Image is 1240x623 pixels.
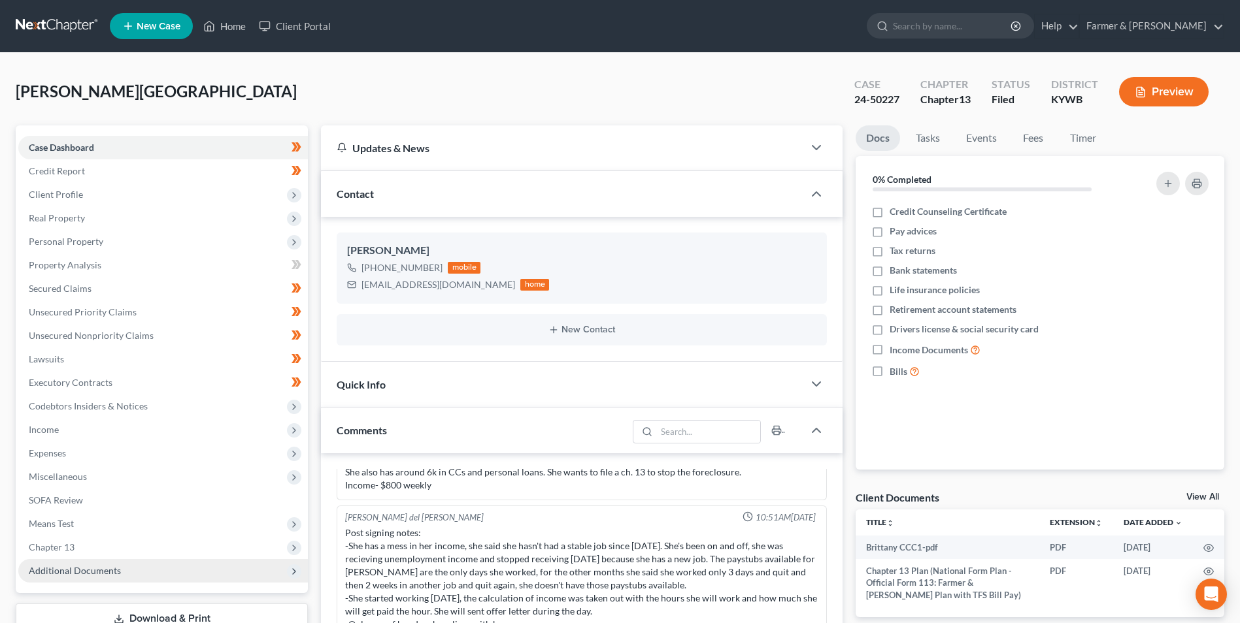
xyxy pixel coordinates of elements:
[337,187,374,200] span: Contact
[1051,92,1098,107] div: KYWB
[1113,535,1193,559] td: [DATE]
[347,243,816,259] div: [PERSON_NAME]
[890,205,1007,218] span: Credit Counseling Certificate
[29,400,148,411] span: Codebtors Insiders & Notices
[656,421,760,443] input: Search...
[18,159,308,183] a: Credit Report
[1060,125,1107,151] a: Timer
[18,300,308,324] a: Unsecured Priority Claims
[29,236,103,247] span: Personal Property
[1095,519,1103,527] i: unfold_more
[29,283,92,294] span: Secured Claims
[1175,519,1182,527] i: expand_more
[29,189,83,200] span: Client Profile
[1013,125,1054,151] a: Fees
[890,323,1039,336] span: Drivers license & social security card
[905,125,950,151] a: Tasks
[252,14,337,38] a: Client Portal
[1035,14,1079,38] a: Help
[1051,77,1098,92] div: District
[920,92,971,107] div: Chapter
[520,279,549,291] div: home
[29,330,154,341] span: Unsecured Nonpriority Claims
[197,14,252,38] a: Home
[873,174,931,185] strong: 0% Completed
[347,325,816,335] button: New Contact
[959,93,971,105] span: 13
[890,343,968,357] span: Income Documents
[18,324,308,347] a: Unsecured Nonpriority Claims
[1113,559,1193,607] td: [DATE]
[756,511,816,524] span: 10:51AM[DATE]
[18,371,308,394] a: Executory Contracts
[992,92,1030,107] div: Filed
[16,82,297,101] span: [PERSON_NAME][GEOGRAPHIC_DATA]
[1050,517,1103,527] a: Extensionunfold_more
[29,518,74,529] span: Means Test
[29,377,112,388] span: Executory Contracts
[890,283,980,296] span: Life insurance policies
[893,14,1013,38] input: Search by name...
[18,136,308,159] a: Case Dashboard
[18,253,308,277] a: Property Analysis
[337,141,788,155] div: Updates & News
[856,125,900,151] a: Docs
[854,77,899,92] div: Case
[29,471,87,482] span: Miscellaneous
[1196,579,1227,610] div: Open Intercom Messenger
[448,262,480,274] div: mobile
[1039,535,1113,559] td: PDF
[29,353,64,364] span: Lawsuits
[1080,14,1224,38] a: Farmer & [PERSON_NAME]
[29,165,85,176] span: Credit Report
[361,278,515,291] div: [EMAIL_ADDRESS][DOMAIN_NAME]
[890,303,1016,316] span: Retirement account statements
[345,511,484,524] div: [PERSON_NAME] del [PERSON_NAME]
[337,424,387,436] span: Comments
[856,490,939,504] div: Client Documents
[361,261,443,274] div: [PHONE_NUMBER]
[956,125,1007,151] a: Events
[29,424,59,435] span: Income
[890,365,907,378] span: Bills
[890,264,957,277] span: Bank statements
[18,347,308,371] a: Lawsuits
[29,565,121,576] span: Additional Documents
[856,559,1039,607] td: Chapter 13 Plan (National Form Plan - Official Form 113: Farmer & [PERSON_NAME] Plan with TFS Bil...
[890,244,935,257] span: Tax returns
[1186,492,1219,502] a: View All
[137,22,180,31] span: New Case
[29,259,101,270] span: Property Analysis
[890,225,937,238] span: Pay advices
[29,142,94,153] span: Case Dashboard
[992,77,1030,92] div: Status
[856,535,1039,559] td: Brittany CCC1-pdf
[854,92,899,107] div: 24-50227
[29,212,85,223] span: Real Property
[1119,77,1209,106] button: Preview
[29,447,66,458] span: Expenses
[18,488,308,512] a: SOFA Review
[1039,559,1113,607] td: PDF
[29,306,137,317] span: Unsecured Priority Claims
[1124,517,1182,527] a: Date Added expand_more
[866,517,894,527] a: Titleunfold_more
[29,494,83,505] span: SOFA Review
[29,541,75,552] span: Chapter 13
[337,378,386,391] span: Quick Info
[18,277,308,300] a: Secured Claims
[920,77,971,92] div: Chapter
[886,519,894,527] i: unfold_more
